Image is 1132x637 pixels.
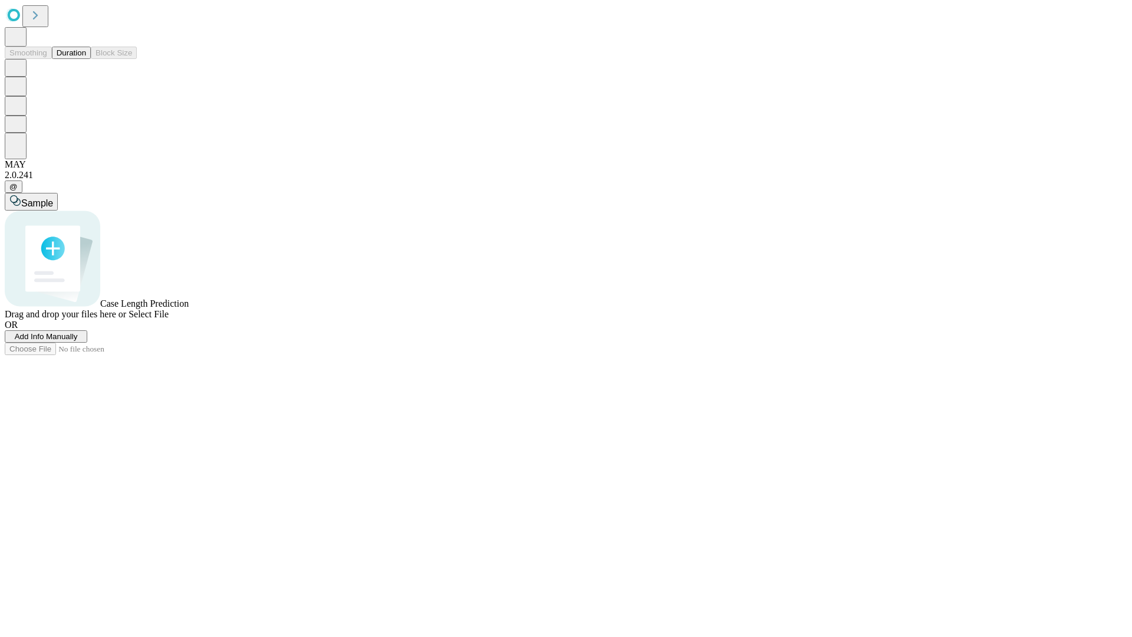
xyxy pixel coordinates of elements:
[100,298,189,308] span: Case Length Prediction
[5,180,22,193] button: @
[129,309,169,319] span: Select File
[15,332,78,341] span: Add Info Manually
[5,170,1127,180] div: 2.0.241
[5,193,58,211] button: Sample
[5,330,87,343] button: Add Info Manually
[52,47,91,59] button: Duration
[91,47,137,59] button: Block Size
[9,182,18,191] span: @
[5,320,18,330] span: OR
[5,159,1127,170] div: MAY
[5,309,126,319] span: Drag and drop your files here or
[5,47,52,59] button: Smoothing
[21,198,53,208] span: Sample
